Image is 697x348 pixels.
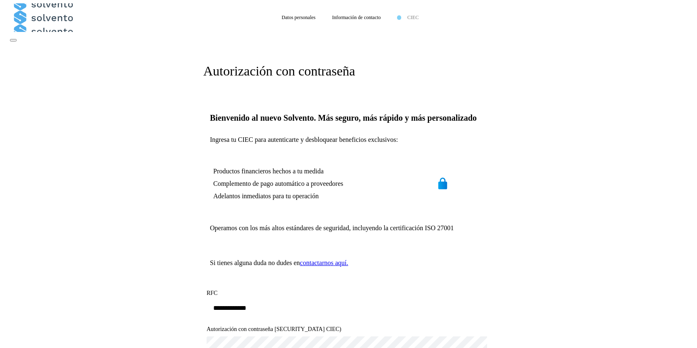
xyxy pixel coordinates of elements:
[203,63,494,79] h2: Autorización con contraseña
[210,259,348,267] span: Si tienes alguna duda no dudes en
[332,15,381,21] div: Información de contacto
[213,168,324,175] span: Productos financieros hechos a tu medida
[207,326,490,333] label: Autorización con contraseña [SECURITY_DATA] CIEC)
[210,136,398,144] span: Ingresa tu CIEC para autenticarte y desbloquear beneficios exclusivos:
[210,113,477,123] span: Bienvenido al nuevo Solvento. Más seguro, más rápido y más personalizado
[210,224,454,232] span: Operamos con los más altos estándares de seguridad, incluyendo la certificación ISO 27001
[213,192,319,200] span: Adelantos inmediatos para tu operación
[407,15,419,21] div: CIEC
[282,15,316,21] div: Datos personales
[207,290,490,297] label: RFC
[436,177,449,190] img: secure
[300,259,348,266] a: contactarnos aquí.
[213,180,343,187] span: Complemento de pago automático a proveedores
